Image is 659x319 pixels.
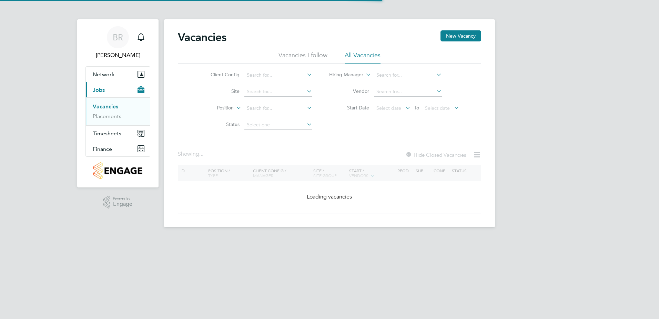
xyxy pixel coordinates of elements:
[86,67,150,82] button: Network
[324,71,363,78] label: Hiring Manager
[93,146,112,152] span: Finance
[85,51,150,59] span: Becky Robinson
[405,152,466,158] label: Hide Closed Vacancies
[425,105,450,111] span: Select date
[329,88,369,94] label: Vendor
[77,19,159,187] nav: Main navigation
[86,126,150,141] button: Timesheets
[244,104,312,113] input: Search for...
[86,82,150,97] button: Jobs
[113,33,123,42] span: BR
[199,151,203,157] span: ...
[85,26,150,59] a: BR[PERSON_NAME]
[93,162,142,179] img: countryside-properties-logo-retina.png
[194,105,234,112] label: Position
[412,103,421,112] span: To
[374,70,442,80] input: Search for...
[200,71,240,78] label: Client Config
[103,196,133,209] a: Powered byEngage
[376,105,401,111] span: Select date
[200,88,240,94] label: Site
[86,141,150,156] button: Finance
[93,103,118,110] a: Vacancies
[329,105,369,111] label: Start Date
[86,97,150,125] div: Jobs
[244,87,312,97] input: Search for...
[178,151,205,158] div: Showing
[93,113,121,119] a: Placements
[200,121,240,127] label: Status
[113,196,132,202] span: Powered by
[93,87,105,93] span: Jobs
[244,120,312,130] input: Select one
[345,51,381,64] li: All Vacancies
[278,51,327,64] li: Vacancies I follow
[244,70,312,80] input: Search for...
[178,30,226,44] h2: Vacancies
[374,87,442,97] input: Search for...
[440,30,481,41] button: New Vacancy
[85,162,150,179] a: Go to home page
[113,201,132,207] span: Engage
[93,130,121,137] span: Timesheets
[93,71,114,78] span: Network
